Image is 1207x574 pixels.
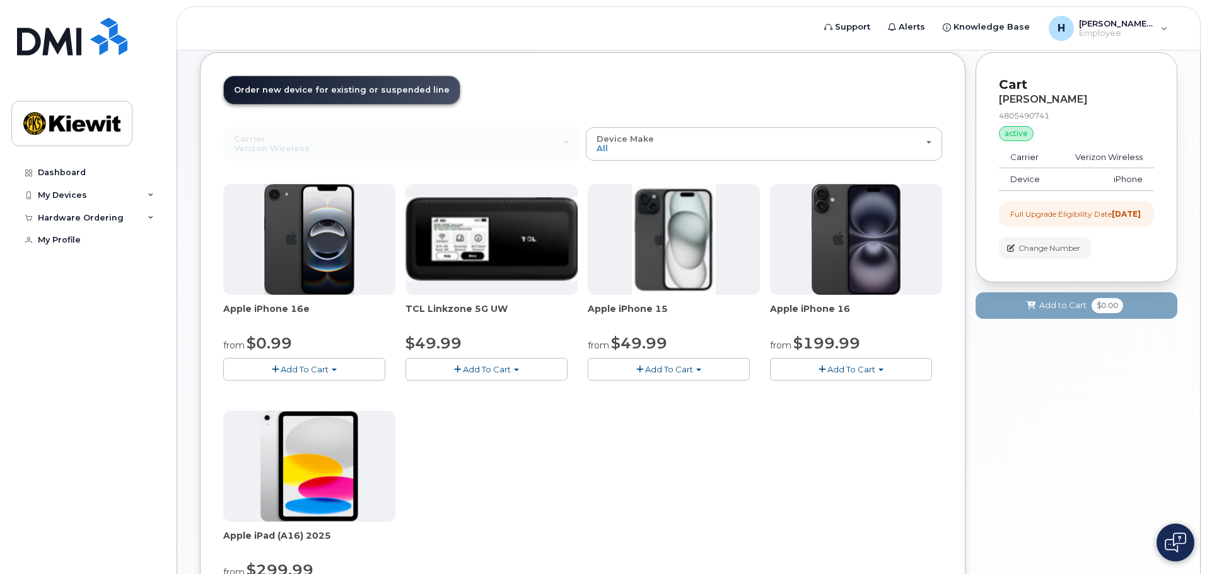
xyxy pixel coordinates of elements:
img: iphone_16_plus.png [812,184,901,295]
span: Order new device for existing or suspended line [234,85,450,95]
button: Add To Cart [588,358,750,380]
a: Support [815,14,879,40]
span: Device Make [597,134,654,144]
button: Device Make All [586,127,942,160]
td: Carrier [999,146,1056,169]
span: Alerts [899,21,925,33]
span: Employee [1079,28,1155,38]
span: H [1058,21,1065,36]
span: Add To Cart [463,364,511,374]
div: Apple iPhone 15 [588,302,760,328]
span: Knowledge Base [953,21,1030,33]
span: Add To Cart [827,364,875,374]
a: Alerts [879,14,934,40]
p: Cart [999,76,1154,94]
span: $49.99 [611,334,667,352]
button: Add To Cart [405,358,568,380]
img: Open chat [1165,532,1186,553]
td: Device [999,168,1056,191]
button: Add to Cart $0.00 [976,292,1177,318]
span: All [597,143,608,153]
span: Add To Cart [645,364,693,374]
div: 4805490741 [999,110,1154,121]
span: Change Number [1018,243,1080,254]
img: linkzone5g.png [405,197,578,280]
small: from [223,340,245,351]
div: Apple iPhone 16e [223,302,395,328]
span: $0.99 [247,334,292,352]
img: ipad_11.png [260,411,358,522]
small: from [770,340,791,351]
div: Apple iPhone 16 [770,302,942,328]
span: Add to Cart [1039,299,1087,311]
button: Change Number [999,237,1091,259]
td: iPhone [1056,168,1154,191]
button: Add To Cart [770,358,932,380]
img: iphone15.jpg [632,184,716,295]
div: Holly.Weyand [1040,16,1177,41]
div: TCL Linkzone 5G UW [405,302,578,328]
a: Knowledge Base [934,14,1039,40]
div: active [999,126,1034,141]
span: Add To Cart [281,364,329,374]
button: Add To Cart [223,358,385,380]
span: $49.99 [405,334,462,352]
span: $199.99 [793,334,860,352]
div: Apple iPad (A16) 2025 [223,529,395,554]
img: iphone16e.png [264,184,355,295]
span: [PERSON_NAME].[PERSON_NAME] [1079,18,1155,28]
strong: [DATE] [1112,209,1141,219]
span: Support [835,21,870,33]
span: $0.00 [1092,298,1123,313]
td: Verizon Wireless [1056,146,1154,169]
small: from [588,340,609,351]
div: [PERSON_NAME] [999,94,1154,105]
div: Full Upgrade Eligibility Date [1010,209,1141,219]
